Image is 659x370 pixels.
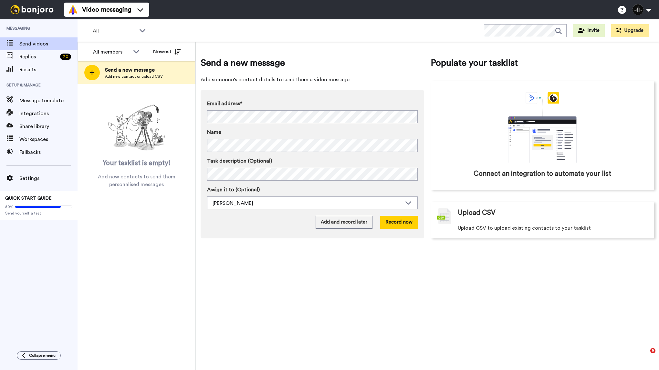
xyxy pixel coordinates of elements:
[213,199,402,207] div: [PERSON_NAME]
[380,216,418,229] button: Record now
[19,135,78,143] span: Workspaces
[17,351,61,360] button: Collapse menu
[611,24,649,37] button: Upgrade
[207,186,418,194] label: Assign it to (Optional)
[19,53,58,61] span: Replies
[437,208,451,224] img: csv-grey.png
[201,56,424,69] span: Send a new message
[19,110,78,117] span: Integrations
[5,211,72,216] span: Send yourself a test
[148,45,185,58] button: Newest
[103,158,171,168] span: Your tasklist is empty!
[207,157,418,165] label: Task description (Optional)
[458,224,591,232] span: Upload CSV to upload existing contacts to your tasklist
[5,196,52,201] span: QUICK START GUIDE
[60,54,71,60] div: 70
[474,169,611,179] span: Connect an integration to automate your list
[207,128,221,136] span: Name
[93,48,130,56] div: All members
[207,100,418,107] label: Email address*
[105,74,163,79] span: Add new contact or upload CSV
[82,5,131,14] span: Video messaging
[19,123,78,130] span: Share library
[316,216,372,229] button: Add and record later
[637,348,653,364] iframe: Intercom live chat
[458,208,496,218] span: Upload CSV
[19,66,78,74] span: Results
[104,102,169,154] img: ready-set-action.png
[19,40,78,48] span: Send videos
[29,353,56,358] span: Collapse menu
[19,97,78,105] span: Message template
[431,56,654,69] span: Populate your tasklist
[650,348,655,353] span: 6
[494,92,591,163] div: animation
[201,76,424,84] span: Add someone's contact details to send them a video message
[19,175,78,182] span: Settings
[68,5,78,15] img: vm-color.svg
[8,5,56,14] img: bj-logo-header-white.svg
[105,66,163,74] span: Send a new message
[93,27,136,35] span: All
[19,148,78,156] span: Fallbacks
[573,24,605,37] button: Invite
[87,173,186,188] span: Add new contacts to send them personalised messages
[5,204,14,209] span: 80%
